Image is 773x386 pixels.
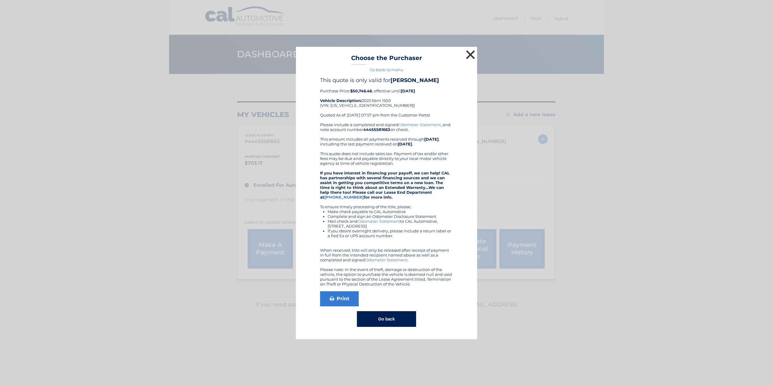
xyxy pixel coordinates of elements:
[320,171,450,199] strong: If you have interest in financing your payoff, we can help! CAL has partnerships with several fin...
[424,137,439,142] b: [DATE]
[350,88,372,93] b: $50,746.46
[357,311,416,327] button: Go back
[328,209,453,214] li: Make check payable to CAL Automotive
[320,77,453,84] h4: This quote is only valid for
[365,257,408,262] a: Odometer Statement
[398,122,441,127] a: Odometer Statement
[328,228,453,238] li: If you desire overnight delivery, please include a return label or a Fed Ex or UPS account number.
[320,98,362,103] strong: Vehicle Description:
[401,88,415,93] b: [DATE]
[328,214,453,219] li: Complete and sign an Odometer Disclosure Statement
[398,142,412,146] b: [DATE]
[320,122,453,286] div: Please include a completed and signed , and note account number on check. This amount includes al...
[324,195,364,199] a: [PHONE_NUMBER]
[370,67,403,72] a: Go back to menu
[351,54,422,65] h3: Choose the Purchaser
[320,291,359,306] a: Print
[390,77,439,84] b: [PERSON_NAME]
[363,127,390,132] b: 44455581663
[328,219,453,228] li: Mail check and to CAL Automotive, [STREET_ADDRESS]
[320,77,453,122] div: Purchase Price: , effective until 2023 Ram 1500 (VIN: [US_VEHICLE_IDENTIFICATION_NUMBER]) Quoted ...
[464,49,476,61] button: ×
[358,219,400,224] a: Odometer Statement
